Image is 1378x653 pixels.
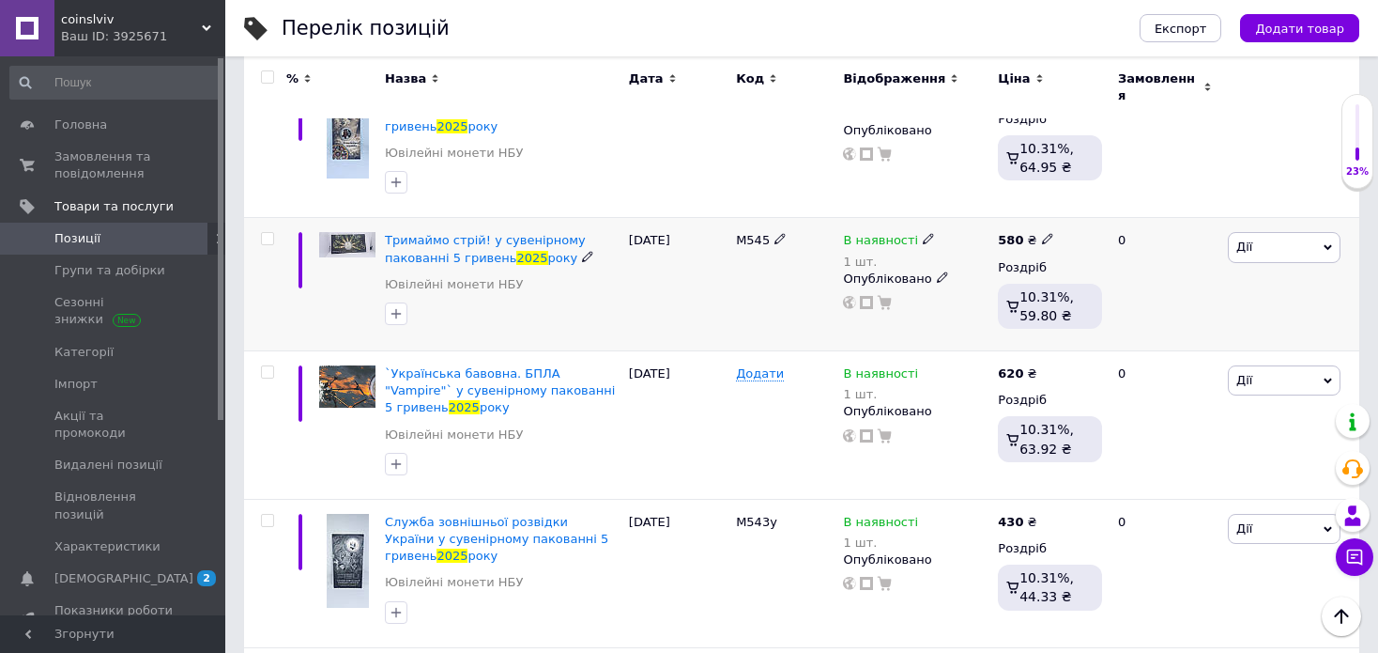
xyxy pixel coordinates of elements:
span: Експорт [1155,22,1207,36]
span: М545 [736,233,770,247]
span: Сезонні знижки [54,294,174,328]
button: Чат з покупцем [1336,538,1373,576]
span: Тримаймо стрій! у сувенірному пакованні 5 гривень [385,233,586,264]
span: Групи та добірки [54,262,165,279]
a: `Українська бавовна. БПЛА "Vampire"` у сувенірному пакованні 5 гривень2025року [385,366,615,414]
span: Видалені позиції [54,457,162,474]
div: 0 [1107,351,1223,500]
span: В наявності [843,515,918,535]
div: [DATE] [624,218,731,351]
a: Тримаймо стрій! у сувенірному пакованні 5 гривень2025року [385,233,586,264]
span: Дії [1236,240,1252,254]
span: 2025 [436,119,467,133]
span: Замовлення [1118,70,1199,104]
b: 430 [998,515,1023,529]
span: року [480,400,510,414]
span: 10.31%, 44.33 ₴ [1019,570,1074,604]
button: Експорт [1140,14,1222,42]
span: Позиції [54,230,100,247]
div: Ваш ID: 3925671 [61,28,225,45]
button: Наверх [1322,597,1361,636]
img: Тримаймо стрій! у сувенірному пакованні 5 гривень 2025 року [319,232,375,257]
div: Опубліковано [843,271,988,288]
div: 23% [1342,165,1372,179]
span: 10.31%, 59.80 ₴ [1019,289,1074,323]
span: М543у [736,515,777,529]
input: Пошук [9,66,222,100]
span: Дії [1236,521,1252,536]
a: Ювілейні монети НБУ [385,276,523,293]
span: Дата [629,70,664,87]
span: Додати [736,366,784,381]
span: Товари та послуги [54,198,174,215]
span: року [548,251,578,265]
div: 0 [1107,218,1223,351]
span: Імпорт [54,376,98,393]
div: [DATE] [624,351,731,500]
div: Опубліковано [843,552,988,568]
span: Відновлення позицій [54,489,174,522]
span: 10.31%, 63.92 ₴ [1019,422,1074,456]
span: року [467,549,498,563]
div: 1 шт. [843,387,918,401]
span: року [467,119,498,133]
span: Ціна [998,70,1030,87]
span: Дії [1236,373,1252,387]
span: Код [736,70,764,87]
a: Ювілейні монети НБУ [385,427,523,443]
div: [DATE] [624,499,731,647]
span: % [286,70,299,87]
a: Служба зовнішньої розвідки України у сувенірному пакованні 5 гривень2025року [385,515,608,563]
span: Категорії [54,344,114,361]
img: Служба зовнішньої розвідки України у сувенірному пакованні 5 гривень 2025 року [327,514,369,608]
div: Роздріб [998,392,1102,409]
div: Опубліковано [843,403,988,420]
span: Характеристики [54,538,161,555]
span: `Українська бавовна. БПЛА "Vampire"` у сувенірному пакованні 5 гривень [385,366,615,414]
span: В наявності [843,233,918,253]
a: `Опішнянська кераміка` у сувенірному пакованні 5 гривень2025року [385,86,554,133]
span: 2025 [436,549,467,563]
span: 2025 [449,400,480,414]
img: `Українська бавовна. БПЛА "Vampire"` у сувенірному пакованні 5 гривень 2025 року [319,365,375,408]
div: [DATE] [624,70,731,218]
div: 0 [1107,499,1223,647]
div: ₴ [998,514,1036,531]
span: 2025 [516,251,547,265]
div: 1 шт. [843,255,935,269]
span: [DEMOGRAPHIC_DATA] [54,570,193,587]
div: Опубліковано [843,122,988,139]
a: Ювілейні монети НБУ [385,574,523,591]
span: В наявності [843,366,918,386]
b: 620 [998,366,1023,381]
span: Служба зовнішньої розвідки України у сувенірному пакованні 5 гривень [385,515,608,563]
div: ₴ [998,365,1036,382]
span: `Опішнянська кераміка` у сувенірному пакованні 5 гривень [385,86,554,133]
span: coinslviv [61,11,202,28]
span: Назва [385,70,426,87]
div: 1 шт. [843,536,918,550]
div: ₴ [998,232,1053,249]
span: Додати товар [1255,22,1344,36]
div: Роздріб [998,259,1102,276]
span: Відображення [843,70,945,87]
span: 10.31%, 64.95 ₴ [1019,141,1074,175]
button: Додати товар [1240,14,1359,42]
div: Перелік позицій [282,19,450,39]
span: Показники роботи компанії [54,602,174,636]
span: 2 [197,570,216,586]
img: `Опішнянська кераміка` у сувенірному пакованні 5 гривень 2025 року [327,85,369,179]
span: Головна [54,117,107,133]
span: Замовлення та повідомлення [54,148,174,182]
b: 580 [998,233,1023,247]
div: 0 [1107,70,1223,218]
div: Роздріб [998,540,1102,557]
span: Акції та промокоди [54,408,174,442]
a: Ювілейні монети НБУ [385,145,523,162]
